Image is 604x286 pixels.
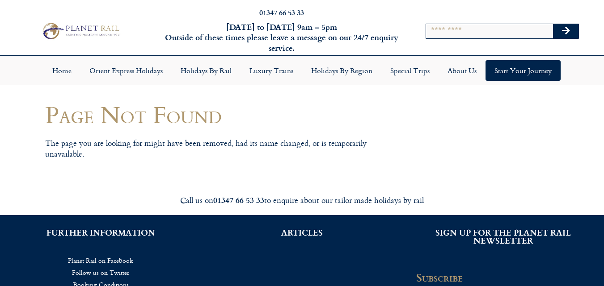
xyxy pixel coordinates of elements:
strong: 01347 66 53 33 [213,194,264,206]
h2: ARTICLES [215,228,389,236]
h2: Subscribe [416,271,555,284]
a: Holidays by Region [302,60,381,81]
h1: Page Not Found [45,101,380,128]
a: Orient Express Holidays [80,60,172,81]
a: Start your Journey [486,60,561,81]
a: Home [43,60,80,81]
a: Luxury Trains [241,60,302,81]
a: Holidays by Rail [172,60,241,81]
a: Planet Rail on Facebook [13,254,188,266]
button: Search [553,24,579,38]
h2: FURTHER INFORMATION [13,228,188,236]
a: About Us [439,60,486,81]
h6: [DATE] to [DATE] 9am – 5pm Outside of these times please leave a message on our 24/7 enquiry serv... [163,22,400,53]
h2: SIGN UP FOR THE PLANET RAIL NEWSLETTER [416,228,591,245]
img: Planet Rail Train Holidays Logo [39,21,122,41]
a: 01347 66 53 33 [259,7,304,17]
nav: Menu [4,60,600,81]
p: The page you are looking for might have been removed, had its name changed, or is temporarily una... [45,138,380,159]
a: Follow us on Twitter [13,266,188,278]
div: Call us on to enquire about our tailor made holidays by rail [52,195,553,205]
a: Special Trips [381,60,439,81]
